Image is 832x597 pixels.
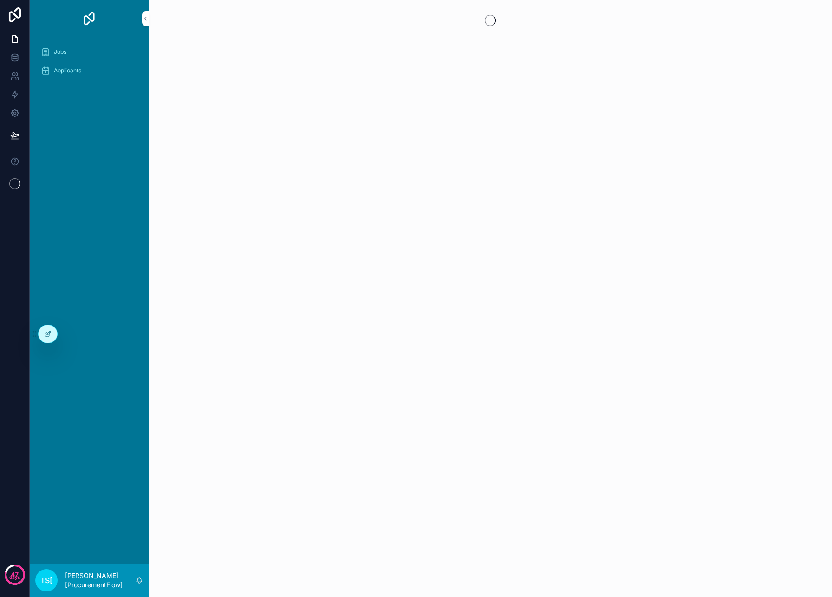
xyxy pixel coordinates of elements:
p: 47 [11,570,19,579]
div: scrollable content [30,37,149,91]
span: Applicants [54,67,81,74]
a: Jobs [35,44,143,60]
img: App logo [82,11,97,26]
a: Applicants [35,62,143,79]
p: [PERSON_NAME] [ProcurementFlow] [65,571,136,590]
p: days [9,574,20,581]
span: TS[ [40,575,52,586]
span: Jobs [54,48,66,56]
